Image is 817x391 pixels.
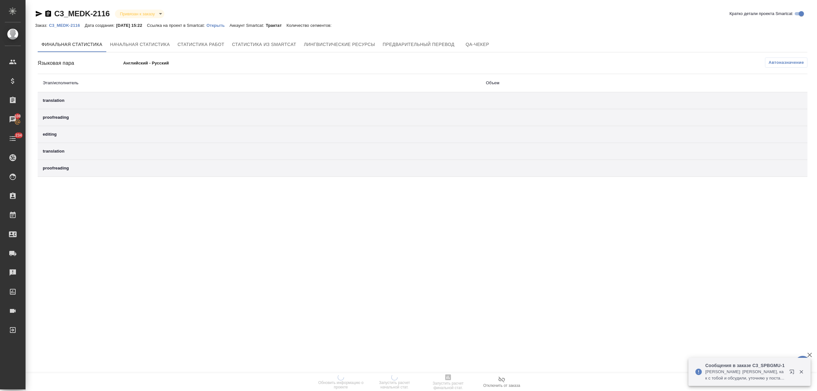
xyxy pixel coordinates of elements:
div: proofreading [43,114,476,121]
button: Скопировать ссылку для ЯМессенджера [35,10,43,18]
span: Лингвистические ресурсы [304,41,375,49]
span: 234 [11,132,26,139]
div: editing [43,131,476,138]
p: Сообщения в заказе C3_SPBGMU-1 [705,362,785,369]
a: C3_MEDK-2116 [49,22,85,28]
div: translation [43,97,476,104]
div: proofreading [43,165,476,171]
button: Открыть в новой вкладке [785,365,801,381]
div: Привязан к заказу [115,10,164,18]
p: C3_MEDK-2116 [49,23,85,28]
button: Привязан к заказу [118,11,157,17]
span: Начальная статистика [110,41,170,49]
p: Ссылка на проект в Smartcat: [147,23,206,28]
a: 108 [2,111,24,127]
p: Аккаунт Smartcat: [229,23,266,28]
button: 🙏 [795,356,811,372]
th: Объем [481,74,709,92]
span: Предварительный перевод [383,41,454,49]
button: Автоназначение [765,57,807,68]
p: Английский - Русский [123,60,294,66]
p: [DATE] 15:22 [116,23,147,28]
span: QA-чекер [462,41,493,49]
div: Языковая пара [38,59,123,67]
a: 234 [2,131,24,147]
p: Количество сегментов: [287,23,333,28]
span: Финальная статистика [41,41,102,49]
span: Статистика работ [177,41,224,49]
p: Открыть [206,23,229,28]
span: Автоназначение [768,59,804,66]
p: Заказ: [35,23,49,28]
th: Этап/исполнитель [38,74,481,92]
p: Трактат [266,23,287,28]
span: Статистика из Smartcat [232,41,296,49]
button: Скопировать ссылку [44,10,52,18]
span: 108 [11,113,25,119]
div: translation [43,148,476,154]
p: Дата создания: [85,23,116,28]
span: Кратко детали проекта Smartcat [730,11,792,17]
a: C3_MEDK-2116 [54,9,110,18]
a: Открыть [206,22,229,28]
button: Закрыть [795,369,808,375]
p: [PERSON_NAME]: [PERSON_NAME], как с тобой и обсудили, уточняю у поставщиков оборудования информац... [705,369,785,381]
